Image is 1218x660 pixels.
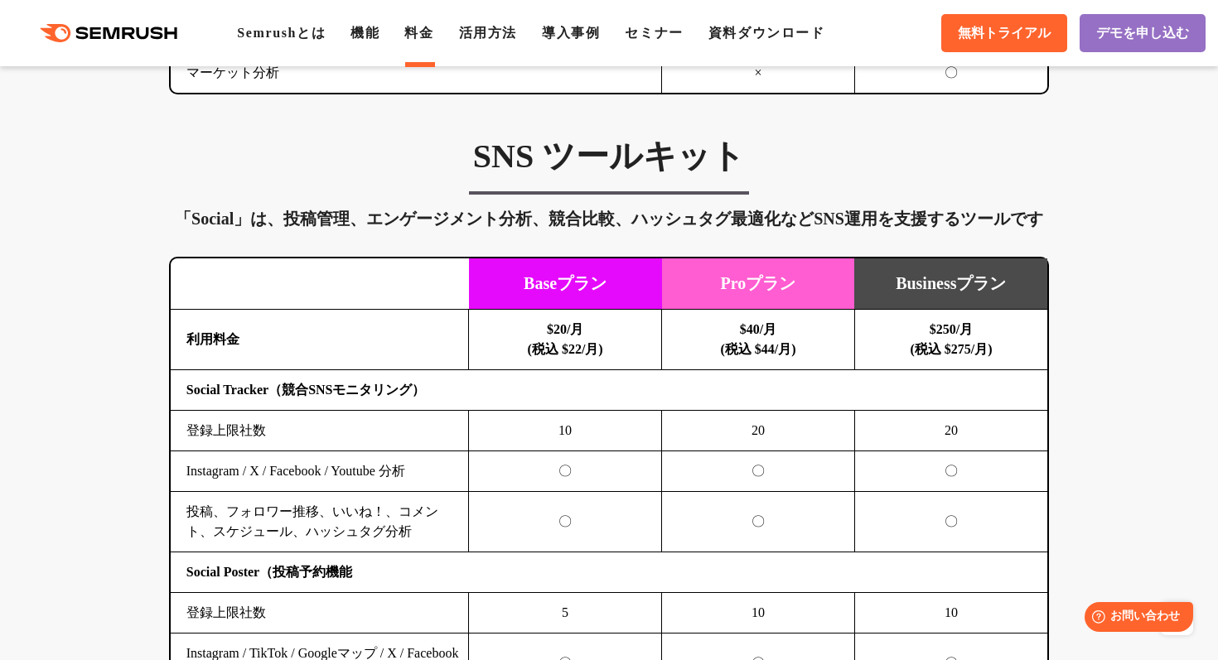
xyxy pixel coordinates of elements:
b: Social Tracker（競合SNSモニタリング） [186,383,426,397]
td: 〇 [854,53,1047,94]
td: Proプラン [662,258,855,310]
span: 無料トライアル [958,25,1051,42]
td: × [662,53,855,94]
a: 機能 [350,26,379,40]
h3: SNS ツールキット [169,136,1050,177]
td: Businessプラン [854,258,1047,310]
td: 〇 [662,492,855,552]
td: 10 [662,593,855,634]
a: 資料ダウンロード [708,26,825,40]
b: Social Poster（投稿予約機能 [186,565,352,579]
span: デモを申し込む [1096,25,1189,42]
td: 10 [469,411,662,451]
b: 利用料金 [186,332,239,346]
div: 「Social」は、投稿管理、エンゲージメント分析、競合比較、ハッシュタグ最適化などSNS運用を支援するツールです [169,205,1050,232]
td: 登録上限社数 [171,411,469,451]
td: 投稿、フォロワー推移、いいね！、コメント、スケジュール、ハッシュタグ分析 [171,492,469,552]
a: 導入事例 [542,26,600,40]
td: 10 [854,593,1047,634]
td: 20 [854,411,1047,451]
a: デモを申し込む [1080,14,1206,52]
td: 登録上限社数 [171,593,469,634]
a: 無料トライアル [941,14,1067,52]
td: 〇 [662,451,855,492]
td: 5 [469,593,662,634]
td: 〇 [854,492,1047,552]
td: マーケット分析 [171,53,662,94]
a: 料金 [404,26,433,40]
td: Baseプラン [469,258,662,310]
b: $250/月 (税込 $275/月) [911,322,993,356]
a: 活用方法 [459,26,517,40]
td: 〇 [469,451,662,492]
td: 〇 [854,451,1047,492]
td: Instagram / X / Facebook / Youtube 分析 [171,451,469,492]
td: 20 [662,411,855,451]
b: $40/月 (税込 $44/月) [720,322,795,356]
a: Semrushとは [237,26,326,40]
b: $20/月 (税込 $22/月) [528,322,603,356]
a: セミナー [625,26,683,40]
iframe: Help widget launcher [1071,595,1200,642]
td: 〇 [469,492,662,552]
